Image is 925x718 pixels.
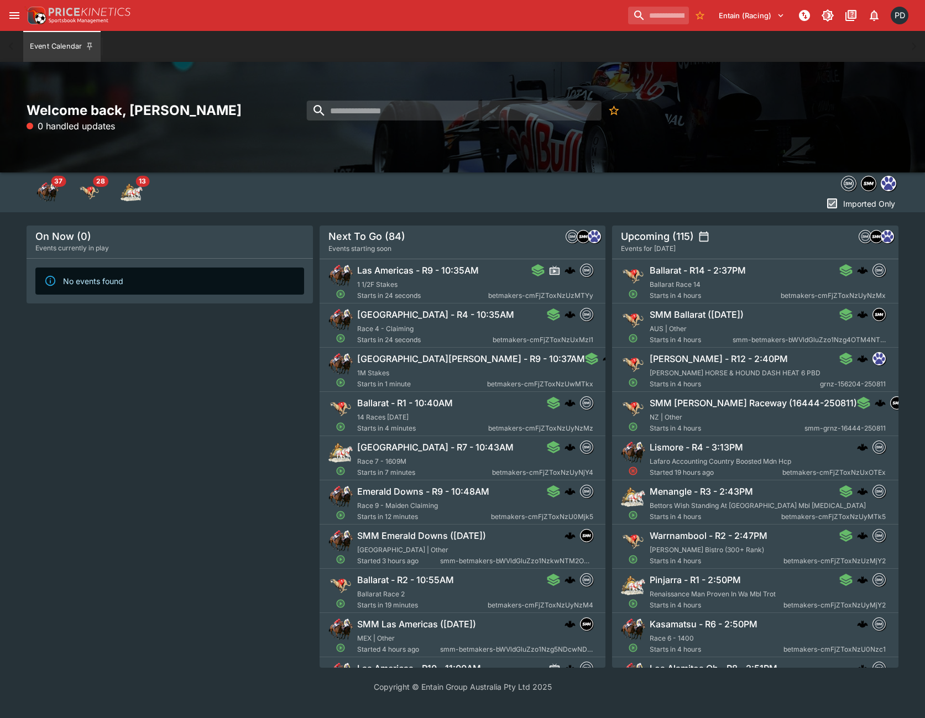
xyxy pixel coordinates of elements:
[784,600,886,611] span: betmakers-cmFjZToxNzUyMjY2
[795,6,814,25] button: NOT Connected to PK
[336,510,346,520] svg: Open
[27,119,115,133] p: 0 handled updates
[488,423,593,434] span: betmakers-cmFjZToxNzUyNzMz
[858,353,869,364] div: cerberus
[874,574,886,586] img: betmakers.png
[581,264,593,276] img: betmakers.png
[881,230,893,243] img: grnz.png
[306,101,601,120] input: search
[621,243,676,254] span: Events for [DATE]
[841,6,861,25] button: Documentation
[565,397,576,408] img: logo-cerberus.svg
[875,397,886,408] div: cerberus
[565,265,576,276] div: cerberus
[565,574,576,585] img: logo-cerberus.svg
[629,466,639,476] svg: Abandoned
[621,573,645,598] img: harness_racing.png
[23,31,101,62] button: Event Calendar
[487,379,593,390] span: betmakers-cmFjZToxNzUwMTkx
[357,457,406,465] span: Race 7 - 1609M
[565,619,576,630] div: cerberus
[650,634,694,642] span: Race 6 - 1400
[36,181,59,203] div: Horse Racing
[858,442,869,453] div: cerberus
[580,396,593,410] div: betmakers
[581,441,593,453] img: betmakers.png
[874,353,886,365] img: grnz.png
[839,172,898,195] div: Event type filters
[874,264,886,276] img: betmakers.png
[357,663,481,674] h6: Las Americas - R10 - 11:00AM
[873,529,886,542] div: betmakers
[873,617,886,631] div: betmakers
[357,619,476,630] h6: SMM Las Americas ([DATE])
[63,271,123,291] div: No events found
[650,574,741,586] h6: Pinjarra - R1 - 2:50PM
[629,554,639,564] svg: Open
[357,413,409,421] span: 14 Races [DATE]
[357,530,486,542] h6: SMM Emerald Downs ([DATE])
[650,511,781,522] span: Starts in 4 hours
[874,308,886,321] img: samemeetingmulti.png
[357,546,448,554] span: [GEOGRAPHIC_DATA] | Other
[357,334,493,345] span: Starts in 24 seconds
[650,353,788,365] h6: [PERSON_NAME] - R12 - 2:40PM
[650,619,757,630] h6: Kasamatsu - R6 - 2:50PM
[328,230,405,243] h5: Next To Go (84)
[650,265,746,276] h6: Ballarat - R14 - 2:37PM
[621,662,645,686] img: horse_racing.png
[79,181,101,203] img: greyhound_racing
[581,574,593,586] img: betmakers.png
[650,590,776,598] span: Renaissance Man Proven In Wa Mbl Trot
[650,530,767,542] h6: Warrnambool - R2 - 2:47PM
[580,573,593,586] div: betmakers
[581,308,593,321] img: betmakers.png
[336,422,346,432] svg: Open
[858,309,869,320] img: logo-cerberus.svg
[35,230,91,243] h5: On Now (0)
[121,181,143,203] div: Harness Racing
[629,643,639,653] svg: Open
[629,599,639,609] svg: Open
[781,290,886,301] span: betmakers-cmFjZToxNzUyNzMx
[93,176,108,187] span: 28
[336,289,346,299] svg: Open
[650,334,733,345] span: Starts in 4 hours
[858,663,869,674] img: logo-cerberus.svg
[357,634,395,642] span: MEX | Other
[712,7,791,24] button: Select Tenant
[581,618,593,630] img: samemeetingmulti.png
[328,662,353,686] img: horse_racing.png
[874,441,886,453] img: betmakers.png
[858,353,869,364] img: logo-cerberus.svg
[621,264,645,288] img: greyhound_racing.png
[336,333,346,343] svg: Open
[328,352,353,376] img: horse_racing.png
[565,530,576,541] img: logo-cerberus.svg
[858,442,869,453] img: logo-cerberus.svg
[565,309,576,320] div: cerberus
[336,599,346,609] svg: Open
[873,441,886,454] div: betmakers
[328,396,353,421] img: greyhound_racing.png
[621,441,645,465] img: horse_racing.png
[858,619,869,630] div: cerberus
[784,555,886,567] span: betmakers-cmFjZToxNzUzMjY2
[328,264,353,288] img: horse_racing.png
[328,441,353,465] img: harness_racing.png
[357,379,487,390] span: Starts in 1 minute
[858,574,869,585] div: cerberus
[870,230,882,243] img: samemeetingmulti.png
[51,176,66,187] span: 37
[581,485,593,497] img: betmakers.png
[629,333,639,343] svg: Open
[621,529,645,553] img: greyhound_racing.png
[873,352,886,365] div: grnz
[873,573,886,586] div: betmakers
[603,353,614,364] div: cerberus
[357,353,585,365] h6: [GEOGRAPHIC_DATA][PERSON_NAME] - R9 - 10:37AM
[875,397,886,408] img: logo-cerberus.svg
[328,243,391,254] span: Events starting soon
[27,102,313,119] h2: Welcome back, [PERSON_NAME]
[859,230,872,243] div: betmakers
